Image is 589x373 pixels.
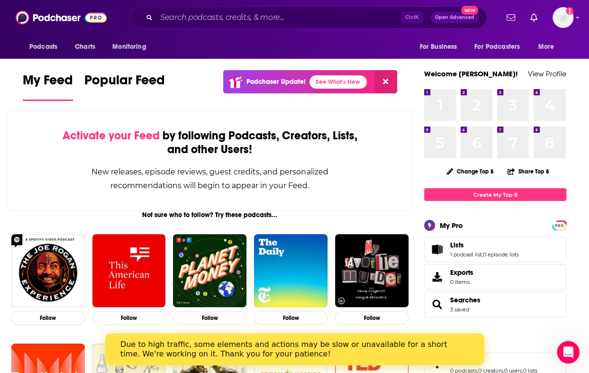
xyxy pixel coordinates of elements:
[106,38,158,56] button: open menu
[246,78,306,86] p: Podchaser Update!
[156,10,401,25] input: Search podcasts, credits, & more...
[427,359,446,372] a: Follows
[427,243,446,256] a: Lists
[450,296,480,304] a: Searches
[526,9,541,26] a: Show notifications dropdown
[503,9,519,26] a: Show notifications dropdown
[553,7,573,28] button: Show profile menu
[55,165,364,192] div: New releases, episode reviews, guest credits, and personalized recommendations will begin to appe...
[450,241,464,249] span: Lists
[450,306,469,313] a: 3 saved
[482,251,483,258] span: ,
[84,72,165,94] span: Popular Feed
[419,40,457,54] span: For Business
[440,221,463,230] div: My Pro
[507,162,550,181] button: Share Top 8
[424,69,518,78] a: Welcome [PERSON_NAME]!
[11,311,85,325] button: Follow
[335,311,408,325] button: Follow
[63,128,160,143] span: Activate your Feed
[309,75,367,89] a: See What's New
[450,357,537,365] a: Follows
[424,188,566,201] a: Create My Top 8
[435,15,474,20] span: Open Advanced
[532,38,566,56] button: open menu
[431,12,479,23] button: Open AdvancedNew
[8,211,412,219] div: Not sure who to follow? Try these podcasts...
[29,40,57,54] span: Podcasts
[23,72,73,101] a: My Feed
[566,7,573,15] svg: Add a profile image
[538,40,554,54] span: More
[413,38,469,56] button: open menu
[84,72,165,101] a: Popular Feed
[528,69,566,78] a: View Profile
[23,38,70,56] button: open menu
[427,270,446,283] span: Exports
[450,268,473,277] span: Exports
[553,7,573,28] img: User Profile
[55,129,364,156] div: by following Podcasts, Creators, Lists, and other Users!
[173,234,246,308] img: Planet Money
[450,279,473,285] span: 0 items
[112,40,146,54] span: Monitoring
[11,234,85,308] img: The Joe Rogan Experience
[105,333,484,365] iframe: Intercom live chat banner
[450,241,519,249] a: Lists
[23,72,73,94] span: My Feed
[461,6,478,15] span: New
[441,165,499,177] button: Change Top 8
[335,234,408,308] img: My Favorite Murder with Karen Kilgariff and Georgia Hardstark
[69,38,101,56] a: Charts
[424,291,566,317] span: Searches
[92,311,166,325] button: Follow
[553,222,565,229] span: PRO
[468,38,534,56] button: open menu
[557,341,580,364] iframe: Intercom live chat
[16,9,107,27] img: Podchaser - Follow, Share and Rate Podcasts
[424,264,566,290] a: Exports
[474,40,520,54] span: For Podcasters
[450,251,482,258] a: 1 podcast list
[553,221,565,228] a: PRO
[173,311,246,325] button: Follow
[130,7,487,28] div: Search podcasts, credits, & more...
[424,237,566,262] span: Lists
[254,234,327,308] img: The Daily
[92,234,166,308] img: This American Life
[254,311,327,325] button: Follow
[401,11,423,24] span: Ctrl K
[427,298,446,311] a: Searches
[553,7,573,28] span: Logged in as isaacsongster
[75,40,95,54] span: Charts
[483,251,519,258] a: 0 episode lists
